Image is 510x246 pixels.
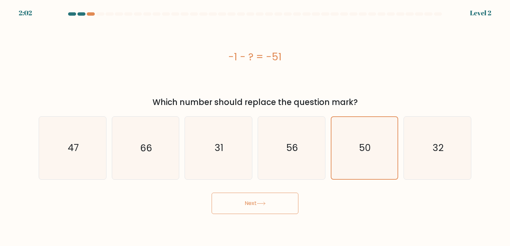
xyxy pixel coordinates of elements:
[212,193,298,214] button: Next
[359,142,371,155] text: 50
[43,96,467,108] div: Which number should replace the question mark?
[68,142,79,155] text: 47
[433,142,444,155] text: 32
[286,142,298,155] text: 56
[19,8,32,18] div: 2:02
[215,142,224,155] text: 31
[140,142,152,155] text: 66
[470,8,491,18] div: Level 2
[39,49,471,64] div: -1 - ? = -51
